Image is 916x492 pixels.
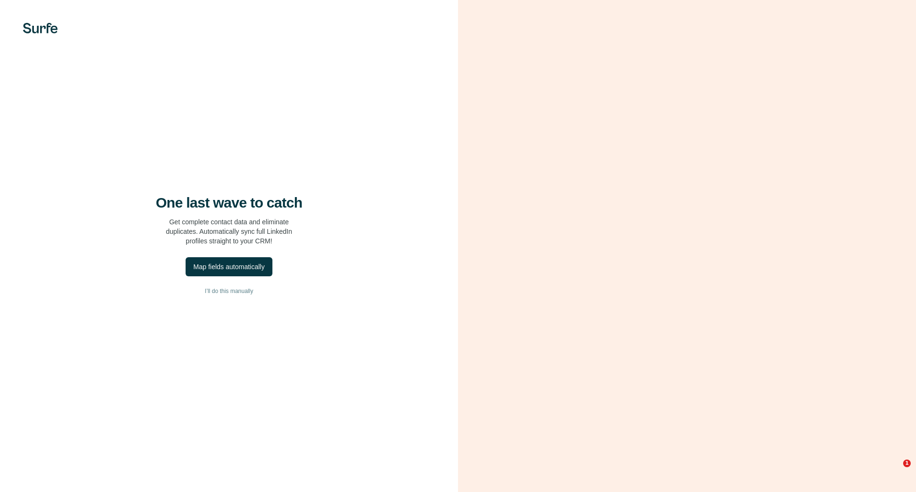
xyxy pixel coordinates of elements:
span: 1 [903,460,911,467]
button: I’ll do this manually [19,284,439,298]
button: Map fields automatically [186,257,272,276]
span: I’ll do this manually [205,287,253,295]
img: Surfe's logo [23,23,58,33]
h4: One last wave to catch [156,194,302,211]
div: Map fields automatically [193,262,264,272]
p: Get complete contact data and eliminate duplicates. Automatically sync full LinkedIn profiles str... [166,217,292,246]
iframe: Intercom live chat [884,460,906,482]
